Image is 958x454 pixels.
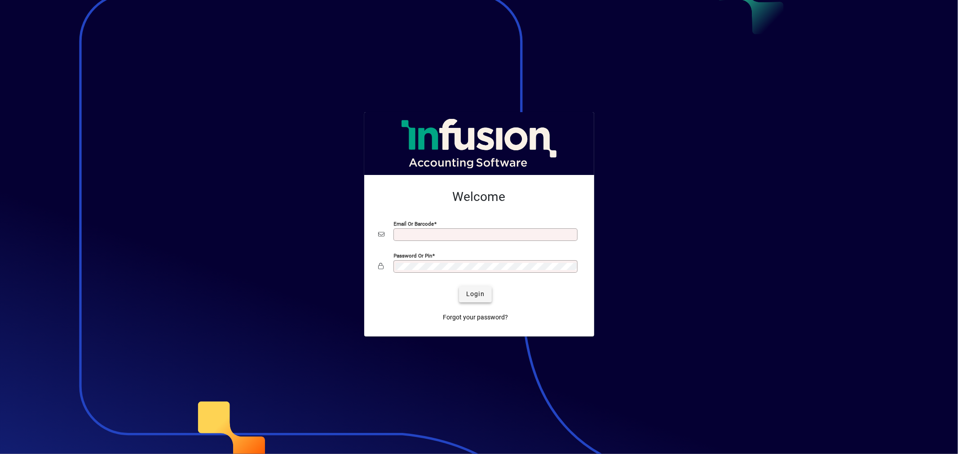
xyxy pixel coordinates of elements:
mat-label: Password or Pin [394,252,433,258]
button: Login [459,286,492,302]
span: Login [466,289,485,299]
mat-label: Email or Barcode [394,220,434,227]
h2: Welcome [379,189,580,205]
span: Forgot your password? [443,313,508,322]
a: Forgot your password? [439,310,512,326]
